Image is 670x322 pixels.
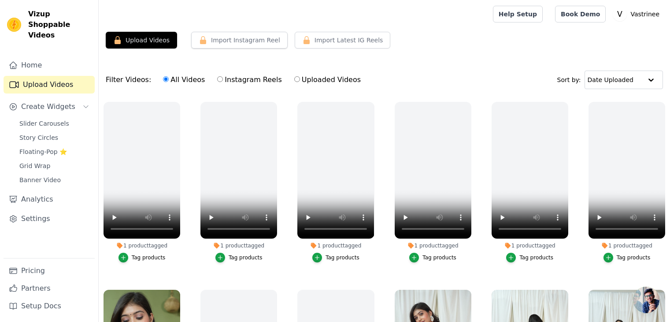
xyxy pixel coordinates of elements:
a: Setup Docs [4,297,95,315]
div: Tag products [229,254,263,261]
label: All Videos [163,74,205,86]
button: V Vastrinee [613,6,663,22]
button: Import Latest IG Reels [295,32,391,49]
button: Import Instagram Reel [191,32,288,49]
div: 1 product tagged [104,242,180,249]
div: 1 product tagged [297,242,374,249]
a: Book Demo [555,6,606,22]
a: Slider Carousels [14,117,95,130]
input: Uploaded Videos [294,76,300,82]
a: Story Circles [14,131,95,144]
a: Partners [4,280,95,297]
label: Uploaded Videos [294,74,361,86]
button: Create Widgets [4,98,95,116]
span: Create Widgets [21,101,75,112]
div: Tag products [326,254,359,261]
a: Floating-Pop ⭐ [14,146,95,158]
button: Tag products [409,253,456,262]
a: Banner Video [14,174,95,186]
span: Banner Video [19,176,61,184]
div: Filter Videos: [106,70,366,90]
span: Vizup Shoppable Videos [28,9,91,41]
input: Instagram Reels [217,76,223,82]
img: Vizup [7,18,21,32]
div: Sort by: [557,71,663,89]
span: Import Latest IG Reels [315,36,383,45]
p: Vastrinee [627,6,663,22]
button: Tag products [603,253,651,262]
div: Tag products [132,254,166,261]
div: 1 product tagged [200,242,277,249]
input: All Videos [163,76,169,82]
button: Upload Videos [106,32,177,49]
a: Help Setup [493,6,543,22]
a: Pricing [4,262,95,280]
a: Settings [4,210,95,228]
div: 1 product tagged [395,242,471,249]
button: Tag products [215,253,263,262]
button: Tag products [312,253,359,262]
span: Grid Wrap [19,161,50,170]
div: 1 product tagged [492,242,568,249]
div: Tag products [422,254,456,261]
a: Upload Videos [4,76,95,94]
a: Home [4,56,95,74]
button: Tag products [506,253,553,262]
label: Instagram Reels [217,74,282,86]
a: Analytics [4,191,95,208]
span: Floating-Pop ⭐ [19,147,67,156]
text: V [617,10,622,19]
div: Tag products [519,254,553,261]
button: Tag products [118,253,166,262]
a: Open chat [633,287,659,313]
div: Tag products [617,254,651,261]
a: Grid Wrap [14,160,95,172]
span: Story Circles [19,133,58,142]
div: 1 product tagged [589,242,665,249]
span: Slider Carousels [19,119,69,128]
